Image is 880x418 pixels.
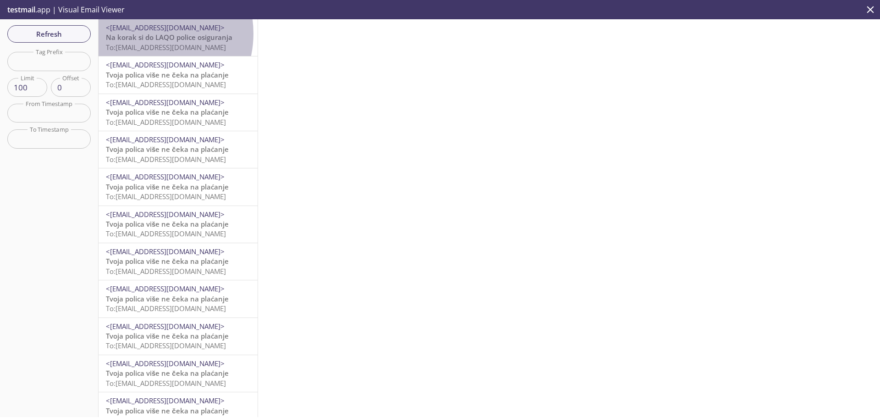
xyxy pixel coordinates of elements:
span: To: [EMAIL_ADDRESS][DOMAIN_NAME] [106,117,226,127]
span: Tvoja polica više ne čeka na plaćanje [106,182,229,191]
span: To: [EMAIL_ADDRESS][DOMAIN_NAME] [106,80,226,89]
span: To: [EMAIL_ADDRESS][DOMAIN_NAME] [106,155,226,164]
div: <[EMAIL_ADDRESS][DOMAIN_NAME]>Tvoja polica više ne čeka na plaćanjeTo:[EMAIL_ADDRESS][DOMAIN_NAME] [99,94,258,131]
span: <[EMAIL_ADDRESS][DOMAIN_NAME]> [106,60,225,69]
div: <[EMAIL_ADDRESS][DOMAIN_NAME]>Tvoja polica više ne čeka na plaćanjeTo:[EMAIL_ADDRESS][DOMAIN_NAME] [99,243,258,280]
button: Refresh [7,25,91,43]
span: Refresh [15,28,83,40]
span: <[EMAIL_ADDRESS][DOMAIN_NAME]> [106,396,225,405]
span: Tvoja polica više ne čeka na plaćanje [106,107,229,117]
span: To: [EMAIL_ADDRESS][DOMAIN_NAME] [106,192,226,201]
div: <[EMAIL_ADDRESS][DOMAIN_NAME]>Tvoja polica više ne čeka na plaćanjeTo:[EMAIL_ADDRESS][DOMAIN_NAME] [99,318,258,355]
span: To: [EMAIL_ADDRESS][DOMAIN_NAME] [106,229,226,238]
span: <[EMAIL_ADDRESS][DOMAIN_NAME]> [106,135,225,144]
div: <[EMAIL_ADDRESS][DOMAIN_NAME]>Tvoja polica više ne čeka na plaćanjeTo:[EMAIL_ADDRESS][DOMAIN_NAME] [99,56,258,93]
span: To: [EMAIL_ADDRESS][DOMAIN_NAME] [106,379,226,388]
span: To: [EMAIL_ADDRESS][DOMAIN_NAME] [106,267,226,276]
span: Tvoja polica više ne čeka na plaćanje [106,145,229,154]
span: <[EMAIL_ADDRESS][DOMAIN_NAME]> [106,247,225,256]
span: Tvoja polica više ne čeka na plaćanje [106,368,229,378]
span: <[EMAIL_ADDRESS][DOMAIN_NAME]> [106,98,225,107]
span: Tvoja polica više ne čeka na plaćanje [106,406,229,415]
span: <[EMAIL_ADDRESS][DOMAIN_NAME]> [106,322,225,331]
div: <[EMAIL_ADDRESS][DOMAIN_NAME]>Tvoja polica više ne čeka na plaćanjeTo:[EMAIL_ADDRESS][DOMAIN_NAME] [99,168,258,205]
div: <[EMAIL_ADDRESS][DOMAIN_NAME]>Tvoja polica više ne čeka na plaćanjeTo:[EMAIL_ADDRESS][DOMAIN_NAME] [99,355,258,392]
span: Na korak si do LAQO police osiguranja [106,33,232,42]
span: <[EMAIL_ADDRESS][DOMAIN_NAME]> [106,210,225,219]
div: <[EMAIL_ADDRESS][DOMAIN_NAME]>Na korak si do LAQO police osiguranjaTo:[EMAIL_ADDRESS][DOMAIN_NAME] [99,19,258,56]
span: <[EMAIL_ADDRESS][DOMAIN_NAME]> [106,359,225,368]
div: <[EMAIL_ADDRESS][DOMAIN_NAME]>Tvoja polica više ne čeka na plaćanjeTo:[EMAIL_ADDRESS][DOMAIN_NAME] [99,131,258,168]
span: <[EMAIL_ADDRESS][DOMAIN_NAME]> [106,23,225,32]
span: Tvoja polica više ne čeka na plaćanje [106,331,229,340]
span: <[EMAIL_ADDRESS][DOMAIN_NAME]> [106,284,225,293]
span: To: [EMAIL_ADDRESS][DOMAIN_NAME] [106,304,226,313]
span: Tvoja polica više ne čeka na plaćanje [106,70,229,79]
span: To: [EMAIL_ADDRESS][DOMAIN_NAME] [106,341,226,350]
span: <[EMAIL_ADDRESS][DOMAIN_NAME]> [106,172,225,181]
div: <[EMAIL_ADDRESS][DOMAIN_NAME]>Tvoja polica više ne čeka na plaćanjeTo:[EMAIL_ADDRESS][DOMAIN_NAME] [99,280,258,317]
span: To: [EMAIL_ADDRESS][DOMAIN_NAME] [106,43,226,52]
span: Tvoja polica više ne čeka na plaćanje [106,219,229,229]
span: Tvoja polica više ne čeka na plaćanje [106,256,229,266]
span: Tvoja polica više ne čeka na plaćanje [106,294,229,303]
span: testmail [7,5,35,15]
div: <[EMAIL_ADDRESS][DOMAIN_NAME]>Tvoja polica više ne čeka na plaćanjeTo:[EMAIL_ADDRESS][DOMAIN_NAME] [99,206,258,243]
